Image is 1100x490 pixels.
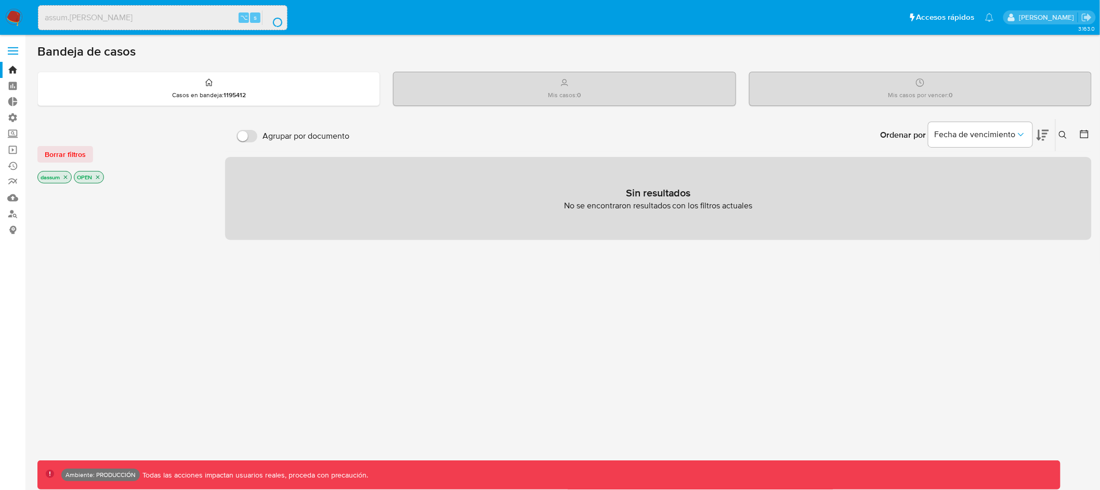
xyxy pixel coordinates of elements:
a: Notificaciones [985,13,994,22]
p: diego.assum@mercadolibre.com [1019,12,1078,22]
button: search-icon [262,10,283,25]
input: Buscar usuario o caso... [38,11,287,24]
p: Ambiente: PRODUCCIÓN [66,473,136,477]
p: Todas las acciones impactan usuarios reales, proceda con precaución. [140,470,369,480]
span: s [254,12,257,22]
a: Salir [1081,12,1092,23]
span: Accesos rápidos [916,12,975,23]
span: ⌥ [240,12,248,22]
